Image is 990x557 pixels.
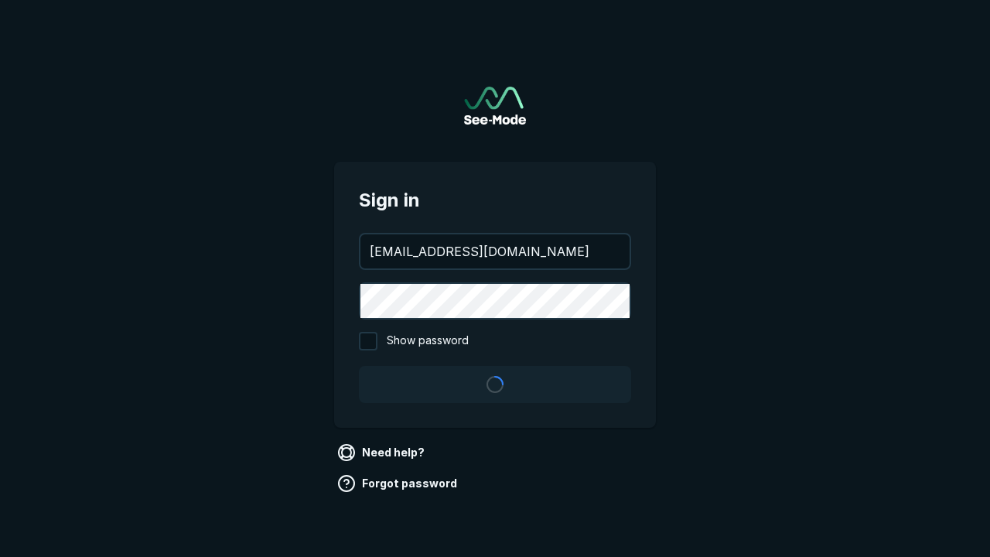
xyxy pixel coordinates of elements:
a: Go to sign in [464,87,526,125]
img: See-Mode Logo [464,87,526,125]
span: Sign in [359,186,631,214]
input: your@email.com [360,234,630,268]
a: Need help? [334,440,431,465]
a: Forgot password [334,471,463,496]
span: Show password [387,332,469,350]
